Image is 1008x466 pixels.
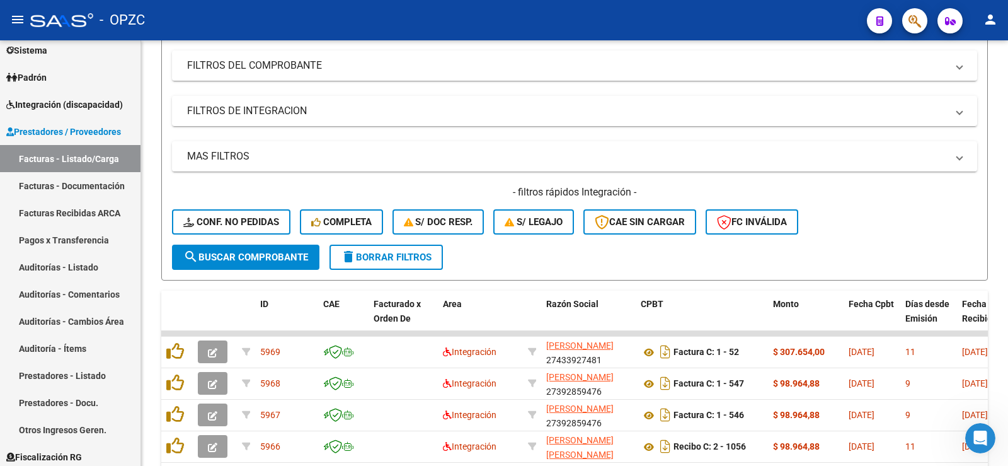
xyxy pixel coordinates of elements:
span: [PERSON_NAME] [546,341,614,351]
span: 11 [905,441,915,451]
span: [PERSON_NAME] [PERSON_NAME] [546,435,614,460]
span: [DATE] [849,347,874,357]
span: Fiscalización RG [6,450,82,464]
span: CPBT [641,299,663,309]
mat-icon: person [983,12,998,27]
button: S/ legajo [493,209,574,235]
iframe: Intercom live chat [965,423,995,453]
span: Fecha Recibido [962,299,997,323]
div: 27207748396 [546,433,631,460]
span: Padrón [6,71,47,84]
span: Fecha Cpbt [849,299,894,309]
div: 27392859476 [546,370,631,397]
span: [DATE] [962,441,988,451]
span: 5966 [260,441,280,451]
i: Descargar documento [657,436,673,457]
span: Integración [443,347,496,357]
span: Integración (discapacidad) [6,98,123,112]
datatable-header-cell: CPBT [636,291,768,346]
datatable-header-cell: Area [438,291,523,346]
span: [PERSON_NAME] [546,404,614,414]
span: Borrar Filtros [341,252,432,263]
button: FC Inválida [706,209,798,235]
mat-icon: search [183,249,198,264]
span: Monto [773,299,799,309]
span: CAE SIN CARGAR [595,216,685,228]
datatable-header-cell: Fecha Cpbt [844,291,900,346]
datatable-header-cell: ID [255,291,318,346]
span: Facturado x Orden De [374,299,421,323]
button: S/ Doc Resp. [392,209,484,235]
span: Días desde Emisión [905,299,949,323]
mat-icon: delete [341,249,356,264]
mat-panel-title: FILTROS DE INTEGRACION [187,104,947,118]
mat-panel-title: FILTROS DEL COMPROBANTE [187,59,947,73]
button: Buscar Comprobante [172,245,319,270]
datatable-header-cell: Razón Social [541,291,636,346]
i: Descargar documento [657,342,673,362]
strong: $ 98.964,88 [773,378,820,388]
span: [DATE] [849,441,874,451]
span: [DATE] [962,378,988,388]
span: FC Inválida [717,216,787,228]
i: Descargar documento [657,373,673,393]
span: 9 [905,378,910,388]
strong: $ 307.654,00 [773,347,825,357]
span: Integración [443,378,496,388]
span: [DATE] [849,410,874,420]
datatable-header-cell: Facturado x Orden De [369,291,438,346]
button: Completa [300,209,383,235]
span: ID [260,299,268,309]
mat-expansion-panel-header: FILTROS DEL COMPROBANTE [172,50,977,81]
mat-expansion-panel-header: FILTROS DE INTEGRACION [172,96,977,126]
datatable-header-cell: Días desde Emisión [900,291,957,346]
span: 11 [905,347,915,357]
span: [DATE] [962,347,988,357]
strong: Factura C: 1 - 546 [673,411,744,421]
span: Integración [443,441,496,451]
button: Conf. no pedidas [172,209,290,235]
span: S/ legajo [505,216,563,228]
span: Sistema [6,44,47,57]
span: Razón Social [546,299,598,309]
i: Descargar documento [657,405,673,425]
datatable-header-cell: CAE [318,291,369,346]
div: 27392859476 [546,402,631,428]
button: CAE SIN CARGAR [583,209,696,235]
span: 9 [905,410,910,420]
span: [DATE] [962,410,988,420]
strong: Factura C: 1 - 52 [673,347,739,358]
h4: - filtros rápidos Integración - [172,185,977,199]
strong: Recibo C: 2 - 1056 [673,442,746,452]
strong: Factura C: 1 - 547 [673,379,744,389]
button: Borrar Filtros [329,245,443,270]
span: Integración [443,410,496,420]
mat-panel-title: MAS FILTROS [187,149,947,163]
mat-icon: menu [10,12,25,27]
strong: $ 98.964,88 [773,410,820,420]
span: S/ Doc Resp. [404,216,473,228]
span: 5968 [260,378,280,388]
span: [DATE] [849,378,874,388]
span: - OPZC [100,6,145,34]
span: 5969 [260,347,280,357]
span: Prestadores / Proveedores [6,125,121,139]
span: CAE [323,299,340,309]
span: Area [443,299,462,309]
datatable-header-cell: Monto [768,291,844,346]
mat-expansion-panel-header: MAS FILTROS [172,141,977,172]
span: Completa [311,216,372,228]
div: 27433927481 [546,339,631,365]
span: [PERSON_NAME] [546,372,614,382]
span: 5967 [260,410,280,420]
span: Buscar Comprobante [183,252,308,263]
strong: $ 98.964,88 [773,441,820,451]
span: Conf. no pedidas [183,216,279,228]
